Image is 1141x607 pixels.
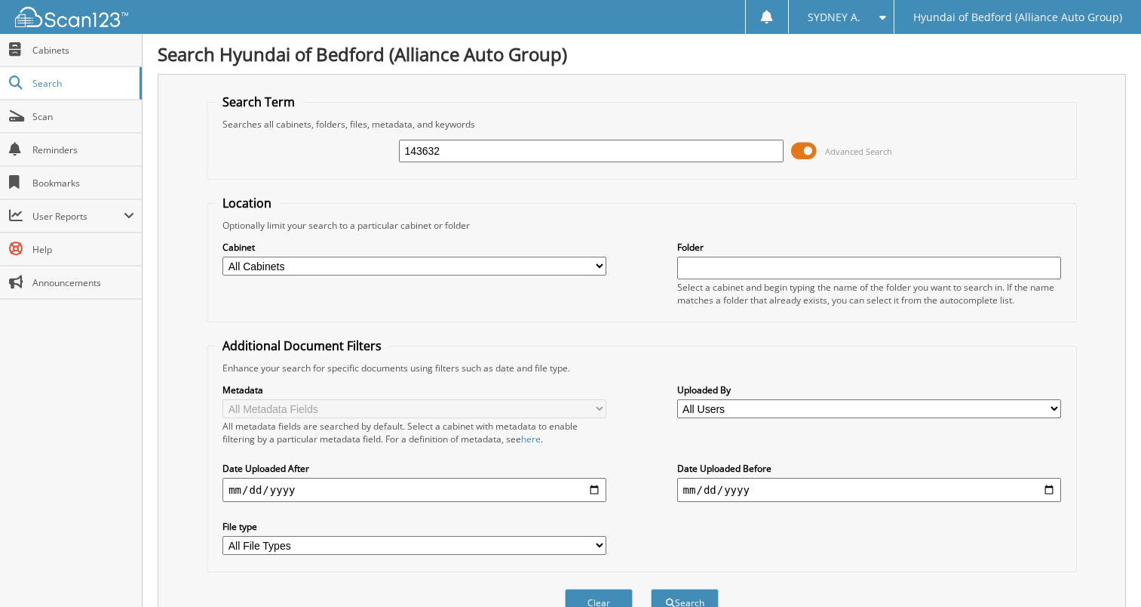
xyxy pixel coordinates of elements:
h1: Search Hyundai of Bedford (Alliance Auto Group) [158,42,1126,66]
span: Announcements [32,276,134,289]
div: Enhance your search for specific documents using filters such as date and file type. [215,362,1069,374]
a: here [521,433,541,445]
span: User Reports [32,210,124,223]
span: Help [32,243,134,256]
iframe: Chat Widget [1066,535,1141,607]
span: Scan [32,110,134,123]
legend: Search Term [215,94,302,110]
div: Select a cabinet and begin typing the name of the folder you want to search in. If the name match... [677,281,1061,307]
span: Cabinets [32,44,134,57]
input: start [222,478,606,502]
span: Bookmarks [32,177,134,189]
label: Cabinet [222,241,606,254]
legend: Additional Document Filters [215,337,389,354]
input: end [677,478,1061,502]
span: SYDNEY A. [808,13,860,22]
label: Uploaded By [677,384,1061,396]
span: Reminders [32,143,134,156]
span: Hyundai of Bedford (Alliance Auto Group) [913,13,1122,22]
img: scan123-logo-white.svg [15,7,128,27]
span: Advanced Search [825,146,892,157]
label: Date Uploaded After [222,462,606,475]
label: Folder [677,241,1061,254]
label: File type [222,520,606,533]
label: Metadata [222,384,606,396]
legend: Location [215,195,279,211]
span: Search [32,77,132,90]
div: Optionally limit your search to a particular cabinet or folder [215,219,1069,232]
label: Date Uploaded Before [677,462,1061,475]
div: Searches all cabinets, folders, files, metadata, and keywords [215,118,1069,131]
div: All metadata fields are searched by default. Select a cabinet with metadata to enable filtering b... [222,420,606,445]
